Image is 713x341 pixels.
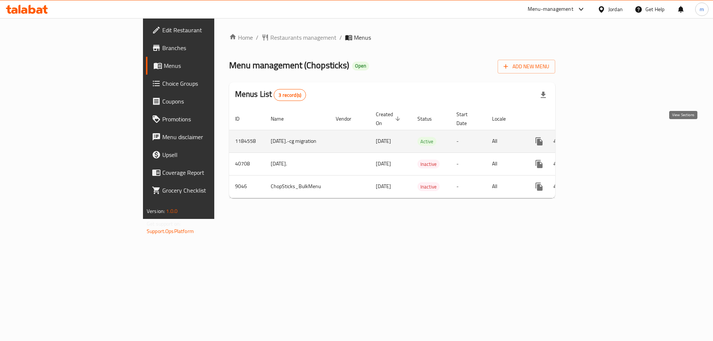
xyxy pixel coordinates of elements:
[162,115,256,124] span: Promotions
[376,110,403,128] span: Created On
[162,97,256,106] span: Coupons
[486,130,524,153] td: All
[162,43,256,52] span: Branches
[162,132,256,141] span: Menu disclaimer
[162,150,256,159] span: Upsell
[271,114,293,123] span: Name
[265,153,330,175] td: [DATE].
[534,86,552,104] div: Export file
[146,110,262,128] a: Promotions
[376,136,391,146] span: [DATE]
[339,33,342,42] li: /
[336,114,361,123] span: Vendor
[146,146,262,164] a: Upsell
[274,89,306,101] div: Total records count
[261,33,336,42] a: Restaurants management
[352,63,369,69] span: Open
[524,108,608,130] th: Actions
[498,60,555,73] button: Add New Menu
[548,132,566,150] button: Change Status
[146,164,262,181] a: Coverage Report
[450,130,486,153] td: -
[352,62,369,71] div: Open
[265,175,330,198] td: ChopSticks_BulkMenu
[146,128,262,146] a: Menu disclaimer
[417,114,442,123] span: Status
[235,89,306,101] h2: Menus List
[530,155,548,173] button: more
[492,114,515,123] span: Locale
[450,175,486,198] td: -
[146,75,262,92] a: Choice Groups
[376,181,391,191] span: [DATE]
[147,226,194,236] a: Support.OpsPlatform
[417,160,440,168] span: Inactive
[146,21,262,39] a: Edit Restaurant
[146,92,262,110] a: Coupons
[162,186,256,195] span: Grocery Checklist
[530,178,548,196] button: more
[162,26,256,35] span: Edit Restaurant
[274,92,306,99] span: 3 record(s)
[700,5,704,13] span: m
[417,182,440,191] div: Inactive
[147,206,165,216] span: Version:
[146,39,262,57] a: Branches
[265,130,330,153] td: [DATE].-cg migration
[166,206,178,216] span: 1.0.0
[504,62,549,71] span: Add New Menu
[486,153,524,175] td: All
[376,159,391,168] span: [DATE]
[164,61,256,70] span: Menus
[147,219,181,229] span: Get support on:
[486,175,524,198] td: All
[229,57,349,73] span: Menu management ( Chopsticks )
[162,79,256,88] span: Choice Groups
[146,181,262,199] a: Grocery Checklist
[229,108,608,198] table: enhanced table
[235,114,249,123] span: ID
[270,33,336,42] span: Restaurants management
[146,57,262,75] a: Menus
[229,33,555,42] nav: breadcrumb
[354,33,371,42] span: Menus
[608,5,623,13] div: Jordan
[548,178,566,196] button: Change Status
[417,137,436,146] span: Active
[417,183,440,191] span: Inactive
[528,5,573,14] div: Menu-management
[450,153,486,175] td: -
[530,132,548,150] button: more
[162,168,256,177] span: Coverage Report
[456,110,477,128] span: Start Date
